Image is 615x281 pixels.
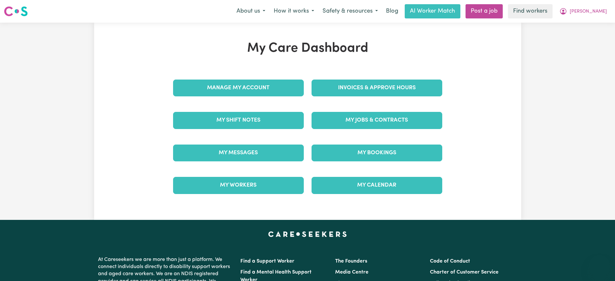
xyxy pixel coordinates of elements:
[268,232,347,237] a: Careseekers home page
[4,5,28,17] img: Careseekers logo
[430,270,499,275] a: Charter of Customer Service
[173,177,304,194] a: My Workers
[312,177,442,194] a: My Calendar
[312,80,442,96] a: Invoices & Approve Hours
[335,270,368,275] a: Media Centre
[405,4,460,18] a: AI Worker Match
[430,259,470,264] a: Code of Conduct
[4,4,28,19] a: Careseekers logo
[169,41,446,56] h1: My Care Dashboard
[240,259,294,264] a: Find a Support Worker
[318,5,382,18] button: Safety & resources
[312,112,442,129] a: My Jobs & Contracts
[232,5,269,18] button: About us
[508,4,553,18] a: Find workers
[382,4,402,18] a: Blog
[466,4,503,18] a: Post a job
[269,5,318,18] button: How it works
[173,112,304,129] a: My Shift Notes
[335,259,367,264] a: The Founders
[173,80,304,96] a: Manage My Account
[555,5,611,18] button: My Account
[173,145,304,161] a: My Messages
[570,8,607,15] span: [PERSON_NAME]
[312,145,442,161] a: My Bookings
[589,255,610,276] iframe: Button to launch messaging window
